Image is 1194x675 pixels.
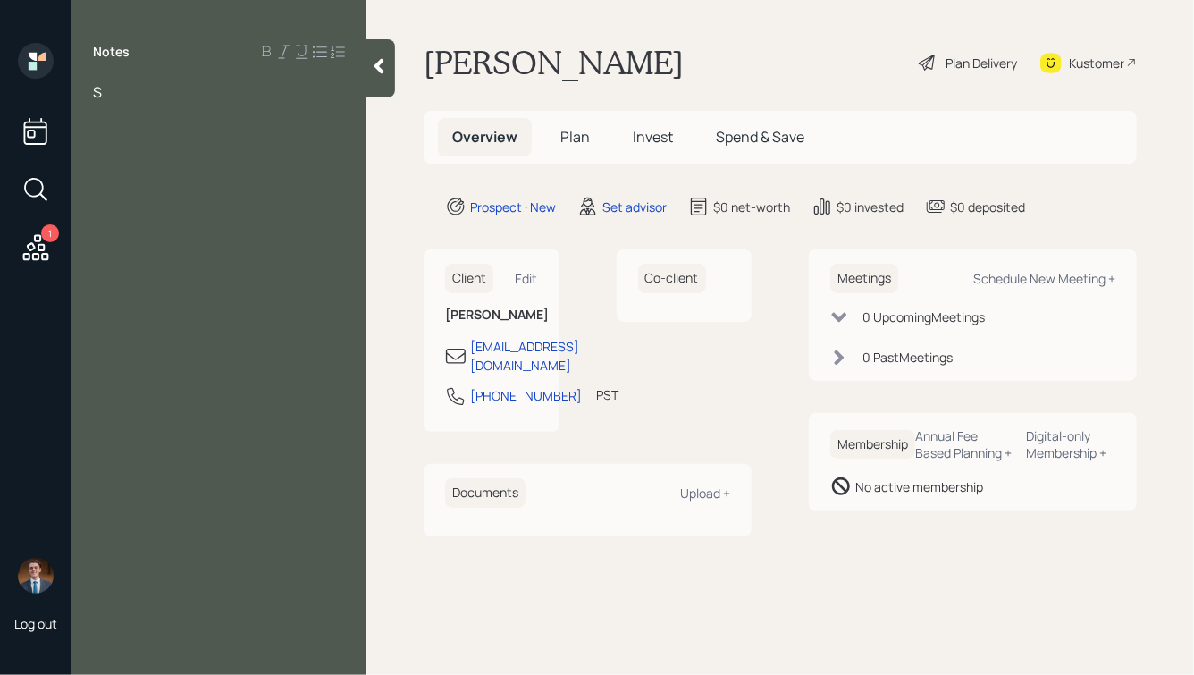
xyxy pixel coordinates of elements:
[470,337,579,375] div: [EMAIL_ADDRESS][DOMAIN_NAME]
[830,430,915,460] h6: Membership
[14,615,57,632] div: Log out
[633,127,673,147] span: Invest
[18,558,54,594] img: hunter_neumayer.jpg
[596,385,618,404] div: PST
[946,54,1017,72] div: Plan Delivery
[862,348,953,367] div: 0 Past Meeting s
[716,127,804,147] span: Spend & Save
[830,264,898,293] h6: Meetings
[1027,427,1115,461] div: Digital-only Membership +
[470,386,582,405] div: [PHONE_NUMBER]
[445,478,526,508] h6: Documents
[638,264,706,293] h6: Co-client
[560,127,590,147] span: Plan
[680,485,730,502] div: Upload +
[602,198,667,216] div: Set advisor
[973,270,1115,287] div: Schedule New Meeting +
[950,198,1025,216] div: $0 deposited
[93,82,102,102] span: S
[713,198,790,216] div: $0 net-worth
[445,264,493,293] h6: Client
[915,427,1013,461] div: Annual Fee Based Planning +
[452,127,517,147] span: Overview
[424,43,684,82] h1: [PERSON_NAME]
[41,224,59,242] div: 1
[445,308,538,323] h6: [PERSON_NAME]
[855,477,983,496] div: No active membership
[470,198,556,216] div: Prospect · New
[516,270,538,287] div: Edit
[1069,54,1124,72] div: Kustomer
[93,43,130,61] label: Notes
[837,198,904,216] div: $0 invested
[862,308,985,326] div: 0 Upcoming Meeting s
